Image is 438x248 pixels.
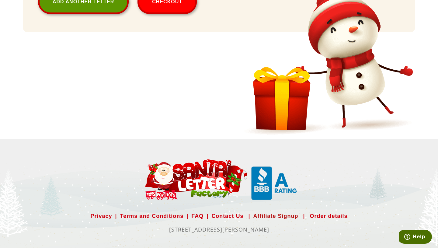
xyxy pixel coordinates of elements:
[203,211,211,221] span: |
[141,159,250,200] img: Santa Letter Small Logo
[310,211,347,221] a: Order details
[120,211,184,221] a: Terms and Conditions
[211,211,243,221] a: Contact Us
[251,166,297,200] img: Santa Letter Small Logo
[183,211,191,221] span: |
[253,211,298,221] a: Affiliate Signup
[245,211,253,221] span: |
[399,230,432,245] iframe: Opens a widget where you can find more information
[112,211,120,221] span: |
[90,211,112,221] a: Privacy
[300,211,308,221] span: |
[23,225,415,234] p: [STREET_ADDRESS][PERSON_NAME]
[191,211,203,221] a: FAQ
